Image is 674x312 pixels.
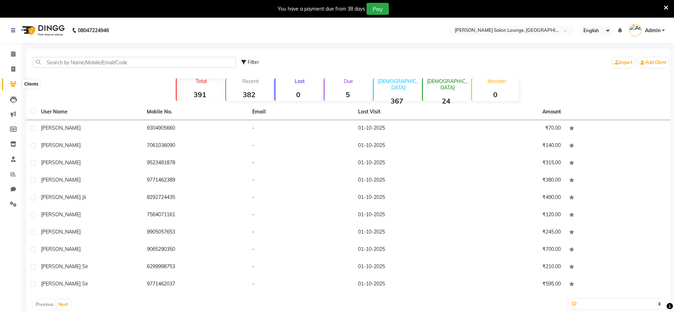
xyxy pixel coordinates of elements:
td: 9771462037 [143,276,248,293]
p: Recent [229,78,272,84]
td: ₹140.00 [459,137,565,155]
td: 01-10-2025 [354,137,460,155]
td: 01-10-2025 [354,224,460,241]
p: [DEMOGRAPHIC_DATA] [376,78,420,91]
td: ₹490.00 [459,189,565,207]
span: [PERSON_NAME] Sir [41,263,88,270]
strong: 367 [374,96,420,105]
button: Pay [367,3,389,15]
td: 9523481878 [143,155,248,172]
td: ₹245.00 [459,224,565,241]
td: - [248,172,354,189]
img: Admin [629,24,641,36]
p: Total [179,78,223,84]
td: 01-10-2025 [354,172,460,189]
td: - [248,120,354,137]
td: - [248,276,354,293]
td: ₹70.00 [459,120,565,137]
a: Add Client [639,58,668,67]
p: Lost [278,78,322,84]
input: Search by Name/Mobile/Email/Code [33,57,236,68]
td: - [248,189,354,207]
td: 9771462389 [143,172,248,189]
span: [PERSON_NAME] [41,125,81,131]
b: 08047224946 [78,20,109,40]
td: 8292724435 [143,189,248,207]
th: Email [248,104,354,120]
strong: 382 [226,90,272,99]
td: - [248,155,354,172]
p: Due [326,78,371,84]
td: 01-10-2025 [354,189,460,207]
p: [DEMOGRAPHIC_DATA] [426,78,469,91]
span: [PERSON_NAME] [41,246,81,252]
td: - [248,241,354,259]
td: 7564071161 [143,207,248,224]
p: Member [475,78,518,84]
td: ₹120.00 [459,207,565,224]
span: Admin [645,27,661,34]
td: - [248,224,354,241]
td: 9304905660 [143,120,248,137]
strong: 5 [324,90,371,99]
td: - [248,259,354,276]
td: - [248,207,354,224]
th: Amount [538,104,565,120]
td: ₹380.00 [459,172,565,189]
td: 01-10-2025 [354,155,460,172]
div: Clients [22,80,40,88]
td: 7061036090 [143,137,248,155]
strong: 0 [472,90,518,99]
th: Mobile No. [143,104,248,120]
span: [PERSON_NAME] [41,142,81,148]
span: [PERSON_NAME] [41,229,81,235]
td: 01-10-2025 [354,259,460,276]
td: 9905057653 [143,224,248,241]
a: Import [613,58,634,67]
span: [PERSON_NAME] [41,159,81,166]
td: - [248,137,354,155]
td: ₹595.00 [459,276,565,293]
td: 01-10-2025 [354,241,460,259]
strong: 391 [177,90,223,99]
img: logo [18,20,67,40]
span: [PERSON_NAME] Jii [41,194,86,200]
span: Filter [248,59,259,65]
strong: 24 [423,96,469,105]
td: 6299998753 [143,259,248,276]
td: ₹700.00 [459,241,565,259]
td: ₹210.00 [459,259,565,276]
td: 9065290350 [143,241,248,259]
span: [PERSON_NAME] [41,177,81,183]
td: ₹315.00 [459,155,565,172]
span: [PERSON_NAME] [41,211,81,218]
td: 01-10-2025 [354,276,460,293]
div: You have a payment due from 38 days [278,5,365,13]
th: Last Visit [354,104,460,120]
th: User Name [37,104,143,120]
button: Next [57,300,70,310]
td: 01-10-2025 [354,207,460,224]
strong: 0 [275,90,322,99]
td: 01-10-2025 [354,120,460,137]
span: [PERSON_NAME] Sir [41,281,88,287]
